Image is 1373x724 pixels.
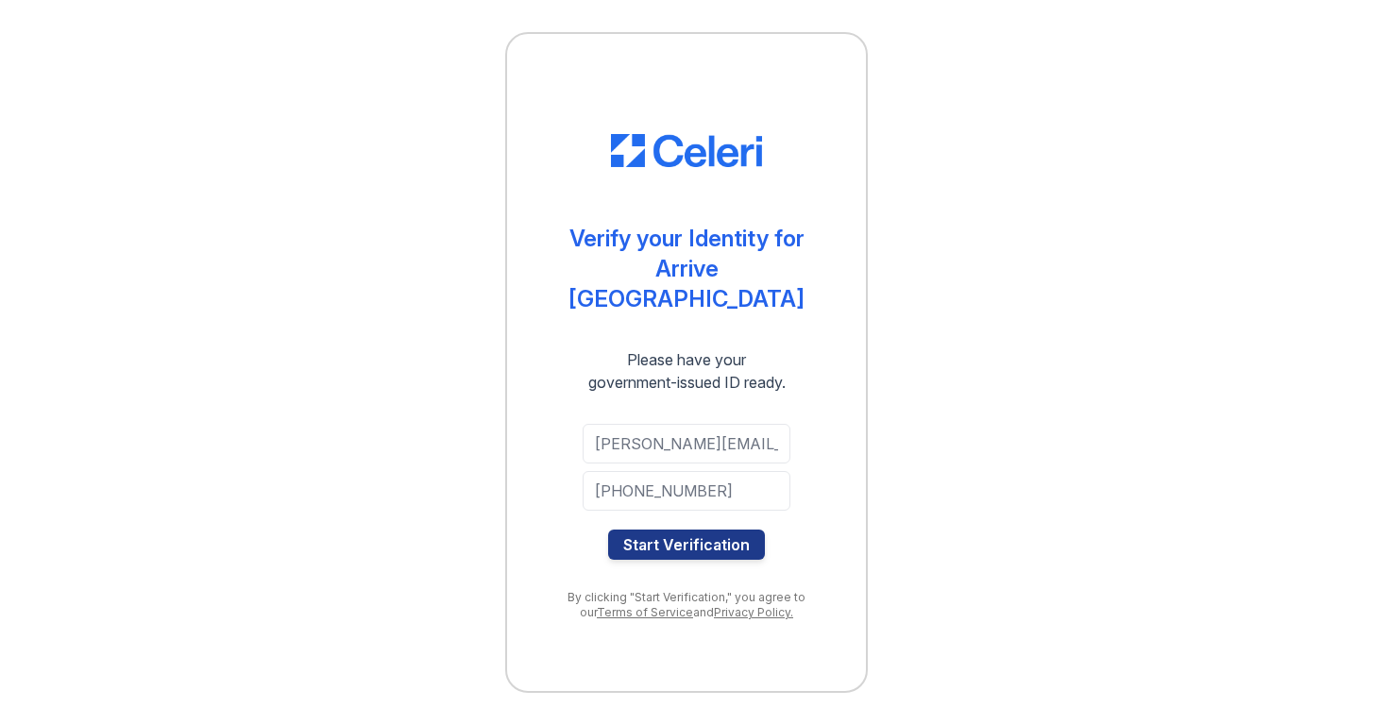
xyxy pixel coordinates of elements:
[714,605,793,619] a: Privacy Policy.
[608,530,765,560] button: Start Verification
[545,224,828,314] div: Verify your Identity for Arrive [GEOGRAPHIC_DATA]
[554,348,820,394] div: Please have your government-issued ID ready.
[597,605,693,619] a: Terms of Service
[583,471,790,511] input: Phone
[545,590,828,620] div: By clicking "Start Verification," you agree to our and
[583,424,790,463] input: Email
[611,134,762,168] img: CE_Logo_Blue-a8612792a0a2168367f1c8372b55b34899dd931a85d93a1a3d3e32e68fde9ad4.png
